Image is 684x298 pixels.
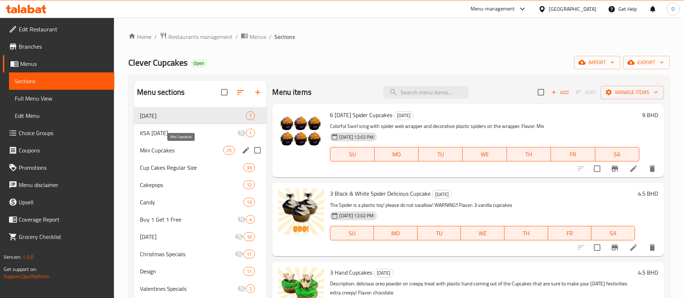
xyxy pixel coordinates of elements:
span: SA [598,149,636,160]
span: Valentines Specials [140,284,237,293]
span: 3 Black & White Spider Delicious Cupcake [330,188,431,199]
span: MO [378,149,416,160]
span: Restaurants management [168,32,233,41]
span: 13 [244,199,255,206]
div: Halloween [374,269,393,277]
div: items [243,181,255,189]
button: export [623,56,670,69]
button: Add [548,87,572,98]
div: items [243,163,255,172]
li: / [235,32,238,41]
span: Buy 1 Get 1 Free [140,215,237,224]
nav: breadcrumb [128,32,670,41]
div: items [246,215,255,224]
div: National Day [140,232,235,241]
span: 25 [224,147,234,154]
button: Branch-specific-item [606,160,623,177]
img: 3 Black & White Spider Delicious Cupcake [278,188,324,235]
button: FR [548,226,592,240]
span: [DATE] [374,269,393,277]
div: Christmas Specials11 [134,245,266,263]
span: 1 [246,130,255,137]
span: FR [551,228,589,239]
h6: 4.5 BHD [638,267,658,277]
span: 2 [246,285,255,292]
a: Restaurants management [160,32,233,41]
span: TU [422,149,460,160]
span: TH [510,149,548,160]
span: Cakepops [140,181,243,189]
span: [DATE] [432,190,451,199]
div: Mini Cupcakes25edit [134,142,266,159]
span: 4 [246,216,255,223]
button: Manage items [601,86,664,99]
span: Sections [274,32,295,41]
a: Menus [3,55,114,72]
li: / [154,32,157,41]
p: Colorful Swirl icing with spider web wrapper and decorative plastic spiders on the wrapper. Flavo... [330,122,639,131]
span: Select to update [590,240,605,255]
span: SU [333,149,371,160]
span: TU [420,228,458,239]
svg: Inactive section [237,129,246,137]
div: Halloween [140,111,246,120]
span: [DATE] [140,111,246,120]
h2: Menu items [272,87,312,98]
div: Cup Cakes Regular Size33 [134,159,266,176]
span: Get support on: [4,264,37,274]
span: KSA [DATE] [140,129,237,137]
p: Description: delicious oreo powder on creepy treat with plastic hand coming out of the Cupcakes t... [330,279,635,297]
span: Menus [20,59,109,68]
a: Edit menu item [629,164,638,173]
a: Menus [241,32,266,41]
div: Candy13 [134,194,266,211]
button: SU [330,147,374,161]
span: [DATE] [140,232,235,241]
img: 6 Halloween Spider Cupcakes [278,110,324,156]
span: Choice Groups [19,129,109,137]
a: Edit Menu [9,107,114,124]
a: Menu disclaimer [3,176,114,194]
a: Coverage Report [3,211,114,228]
div: Christmas Specials [140,250,235,258]
div: Halloween [432,190,452,199]
div: Menu-management [471,5,515,13]
span: Clever Cupcakes [128,54,187,71]
span: Design [140,267,243,276]
span: 12 [244,182,255,188]
div: Cup Cakes Regular Size [140,163,243,172]
span: Promotions [19,163,109,172]
span: 6 [DATE] Spider Cupcakes [330,110,392,120]
span: Select to update [590,161,605,176]
a: Edit menu item [629,243,638,252]
span: 33 [244,164,255,171]
button: import [574,56,620,69]
button: FR [551,147,595,161]
span: MO [377,228,415,239]
span: Edit Menu [15,111,109,120]
button: delete [644,239,661,256]
span: TH [507,228,545,239]
button: MO [374,226,418,240]
button: edit [240,145,251,156]
a: Sections [9,72,114,90]
span: WE [464,228,502,239]
span: Full Menu View [15,94,109,103]
span: Sections [15,77,109,85]
input: search [383,86,468,99]
span: WE [465,149,504,160]
span: Add item [548,87,572,98]
span: SA [594,228,632,239]
span: Edit Restaurant [19,25,109,34]
div: KSA National Day [140,129,237,137]
div: items [243,250,255,258]
span: 11 [244,251,255,258]
span: 3 Hand Cupcakes [330,267,372,278]
span: Candy [140,198,243,206]
svg: Inactive section [237,215,246,224]
span: SU [333,228,371,239]
button: TH [507,147,551,161]
button: WE [461,226,504,240]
